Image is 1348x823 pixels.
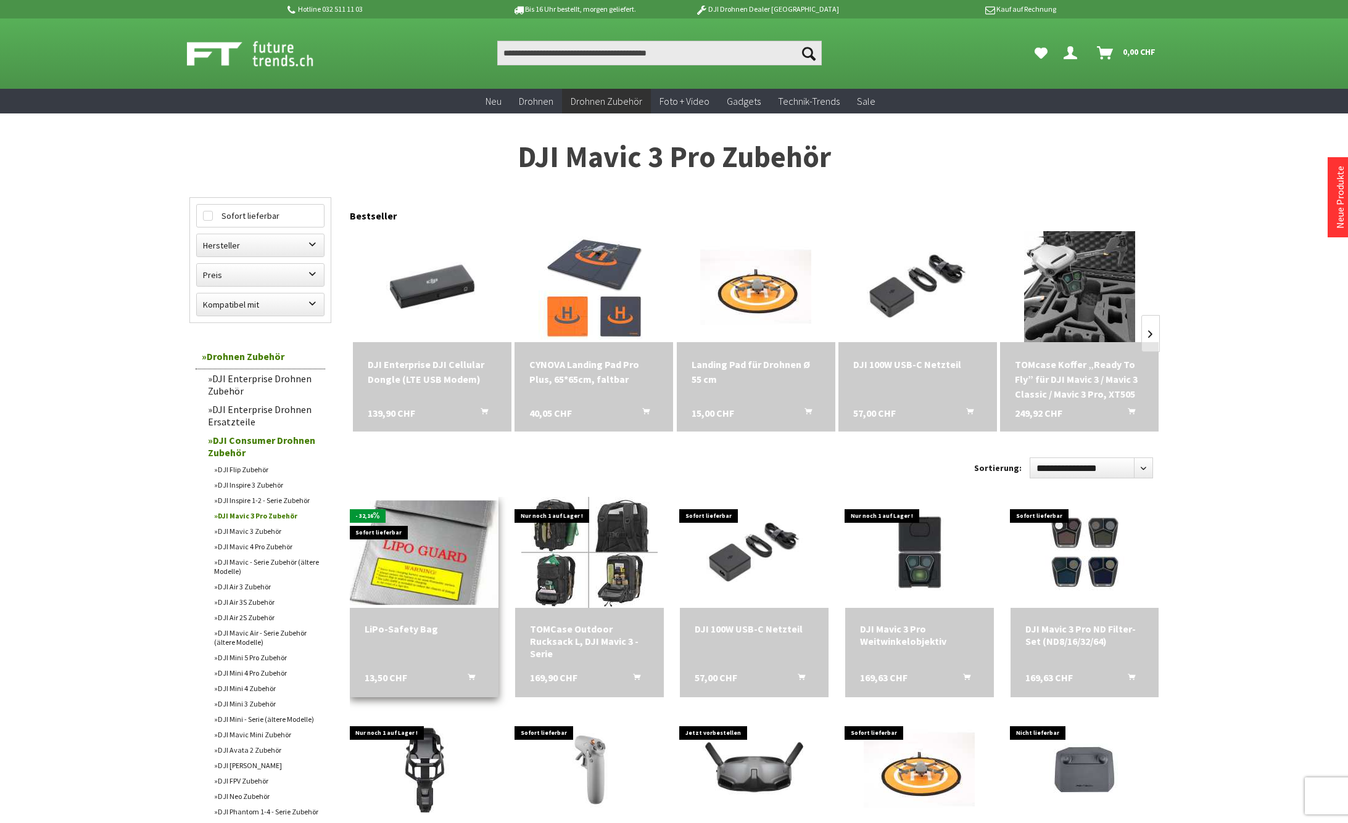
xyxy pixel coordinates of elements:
a: DJI Mavic Mini Zubehör [208,727,325,742]
a: DJI 100W USB-C Netzteil 57,00 CHF In den Warenkorb [853,357,982,372]
span: Foto + Video [660,95,709,107]
label: Sofort lieferbar [197,205,324,227]
span: Neu [486,95,502,107]
div: DJI Mavic 3 Pro Weitwinkelobjektiv [860,623,979,647]
span: 0,00 CHF [1123,42,1156,62]
span: 139,90 CHF [368,406,415,420]
a: Neu [477,89,510,114]
a: DJI 100W USB-C Netzteil 57,00 CHF In den Warenkorb [695,623,814,635]
span: Technik-Trends [778,95,840,107]
a: Gadgets [718,89,769,114]
a: DJI Mavic 3 Pro ND Filter-Set (ND8/16/32/64) 169,63 CHF In den Warenkorb [1025,623,1144,647]
a: DJI Mini - Serie (ältere Modelle) [208,711,325,727]
button: Suchen [796,41,822,65]
img: DJI Goggles Integra [680,720,829,819]
span: 169,90 CHF [530,671,577,684]
span: 249,92 CHF [1015,406,1062,420]
div: DJI 100W USB-C Netzteil [695,623,814,635]
a: DJI Enterprise Drohnen Ersatzteile [202,400,325,431]
a: DJI Mini 4 Zubehör [208,681,325,696]
a: Dein Konto [1059,41,1087,65]
img: DJI 100W USB-C Netzteil [838,234,997,339]
div: Landing Pad für Drohnen Ø 55 cm [692,357,821,387]
img: DJI 100W USB-C Netzteil [680,503,829,602]
input: Produkt, Marke, Kategorie, EAN, Artikelnummer… [497,41,822,65]
label: Hersteller [197,234,324,256]
a: DJI Phantom 1-4 - Serie Zubehör [208,804,325,819]
a: DJI Air 3S Zubehör [208,594,325,610]
span: 15,00 CHF [692,406,734,420]
a: DJI Flip Zubehör [208,462,325,477]
a: DJI Air 2S Zubehör [208,610,325,625]
a: Meine Favoriten [1028,41,1054,65]
div: DJI Mavic 3 Pro ND Filter-Set (ND8/16/32/64) [1025,623,1144,647]
button: In den Warenkorb [1113,406,1143,422]
img: Shop Futuretrends - zur Startseite wechseln [187,38,341,69]
a: Warenkorb [1092,41,1162,65]
a: DJI Mini 4 Pro Zubehör [208,665,325,681]
button: In den Warenkorb [618,671,648,687]
a: DJI Mavic 3 Zubehör [208,523,325,539]
a: DJI Consumer Drohnen Zubehör [202,431,325,462]
a: DJI Inspire 1-2 - Serie Zubehör [208,493,325,508]
span: Gadgets [727,95,761,107]
a: Drohnen Zubehör [196,344,325,369]
img: DJI Mavic 3 Pro Weitwinkelobjektiv [850,497,989,608]
span: 57,00 CHF [853,406,896,420]
label: Preis [197,264,324,286]
img: LiPo-Safety Bag [320,500,528,605]
div: LiPo-Safety Bag [365,623,484,635]
img: Landing Pad für Drohnen Ø 55 cm [700,231,811,342]
div: DJI Enterprise DJI Cellular Dongle (LTE USB Modem) [368,357,497,387]
button: In den Warenkorb [1113,671,1143,687]
a: DJI Inspire 3 Zubehör [208,477,325,493]
a: DJI Mini 5 Pro Zubehör [208,650,325,665]
a: DJI Mavic 3 Pro Zubehör [208,508,325,523]
img: DJI Mavic 3 Pro ND Filter-Set (ND8/16/32/64) [1015,497,1154,608]
a: TOMcase Koffer „Ready To Fly” für DJI Mavic 3 / Mavic 3 Classic / Mavic 3 Pro, XT505 249,92 CHF I... [1015,357,1144,401]
a: LiPo-Safety Bag 13,50 CHF In den Warenkorb [365,623,484,635]
a: Drohnen Zubehör [562,89,651,114]
a: DJI [PERSON_NAME] [208,758,325,773]
span: Sale [857,95,875,107]
img: CYNOVA Landing Pad Pro Plus, 65*65cm, faltbar [539,231,650,342]
a: Landing Pad für Drohnen Ø 55 cm 15,00 CHF In den Warenkorb [692,357,821,387]
a: Neue Produkte [1334,166,1346,229]
p: Hotline 032 511 11 03 [286,2,478,17]
button: In den Warenkorb [627,406,657,422]
span: Drohnen Zubehör [571,95,642,107]
a: DJI Mavic 3 Pro Weitwinkelobjektiv 169,63 CHF In den Warenkorb [860,623,979,647]
img: DJI RC Motion 2 [515,720,664,819]
a: Sale [848,89,884,114]
div: DJI 100W USB-C Netzteil [853,357,982,372]
img: TOMCase Outdoor Rucksack L, DJI Mavic 3 -Serie [521,497,658,608]
div: TOMcase Koffer „Ready To Fly” für DJI Mavic 3 / Mavic 3 Classic / Mavic 3 Pro, XT505 [1015,357,1144,401]
a: DJI Air 3 Zubehör [208,579,325,594]
span: Drohnen [519,95,553,107]
a: Foto + Video [651,89,718,114]
a: DJI Avata 2 Zubehör [208,742,325,758]
div: CYNOVA Landing Pad Pro Plus, 65*65cm, faltbar [529,357,658,387]
button: In den Warenkorb [783,671,813,687]
button: In den Warenkorb [790,406,819,422]
span: 169,63 CHF [1025,671,1073,684]
a: DJI Mavic - Serie Zubehör (ältere Modelle) [208,554,325,579]
span: 169,63 CHF [860,671,908,684]
p: Bis 16 Uhr bestellt, morgen geliefert. [478,2,671,17]
p: DJI Drohnen Dealer [GEOGRAPHIC_DATA] [671,2,863,17]
a: DJI FPV Zubehör [208,773,325,788]
button: In den Warenkorb [453,671,482,687]
label: Kompatibel mit [197,293,324,316]
span: 40,05 CHF [529,406,572,420]
span: 13,50 CHF [365,671,407,684]
button: In den Warenkorb [948,671,978,687]
a: DJI Neo Zubehör [208,788,325,804]
h1: DJI Mavic 3 Pro Zubehör [189,142,1159,173]
a: DJI Mavic Air - Serie Zubehör (ältere Modelle) [208,625,325,650]
a: DJI Enterprise DJI Cellular Dongle (LTE USB Modem) 139,90 CHF In den Warenkorb [368,357,497,387]
div: TOMCase Outdoor Rucksack L, DJI Mavic 3 -Serie [530,623,649,660]
p: Kauf auf Rechnung [864,2,1056,17]
span: 57,00 CHF [695,671,737,684]
button: In den Warenkorb [951,406,981,422]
